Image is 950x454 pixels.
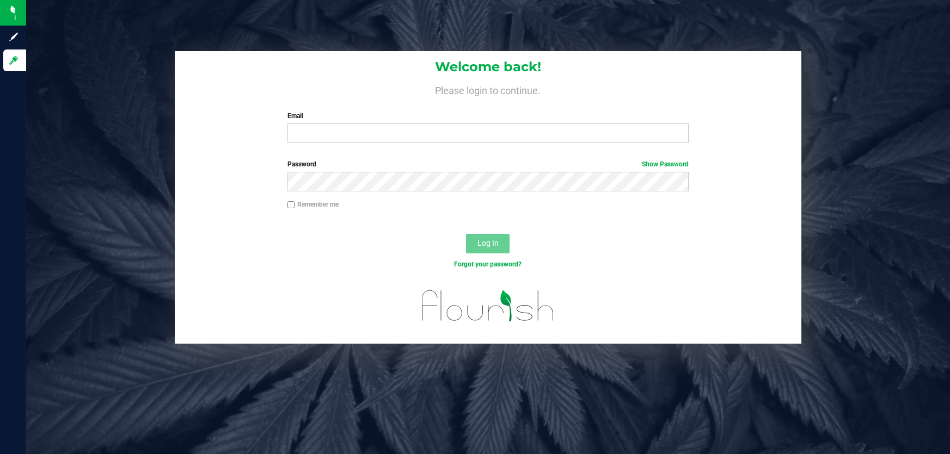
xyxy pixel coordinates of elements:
[466,234,510,253] button: Log In
[175,83,801,96] h4: Please login to continue.
[642,160,689,168] a: Show Password
[410,281,567,331] img: flourish_logo.svg
[287,200,339,209] label: Remember me
[477,239,499,247] span: Log In
[175,60,801,74] h1: Welcome back!
[287,111,689,121] label: Email
[454,260,522,268] a: Forgot your password?
[287,160,316,168] span: Password
[8,55,19,66] inline-svg: Log in
[287,201,295,209] input: Remember me
[8,32,19,42] inline-svg: Sign up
